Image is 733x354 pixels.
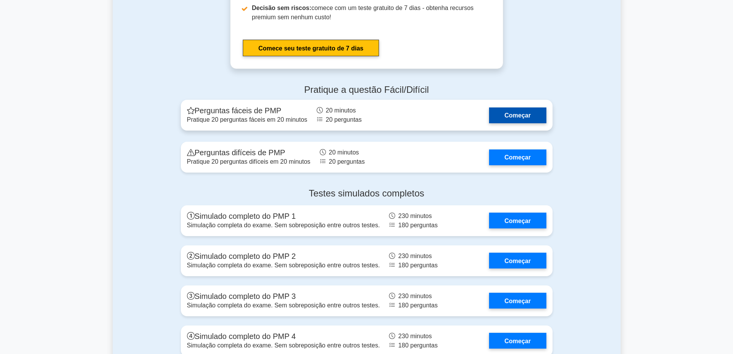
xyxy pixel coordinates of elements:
[243,40,379,56] a: Comece seu teste gratuito de 7 dias
[489,333,546,349] a: Começar
[489,107,546,123] a: Começar
[304,84,429,95] font: Pratique a questão Fácil/Difícil
[489,253,546,268] a: Começar
[489,293,546,309] a: Começar
[489,213,546,228] a: Começar
[489,149,546,165] a: Começar
[309,188,424,198] font: Testes simulados completos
